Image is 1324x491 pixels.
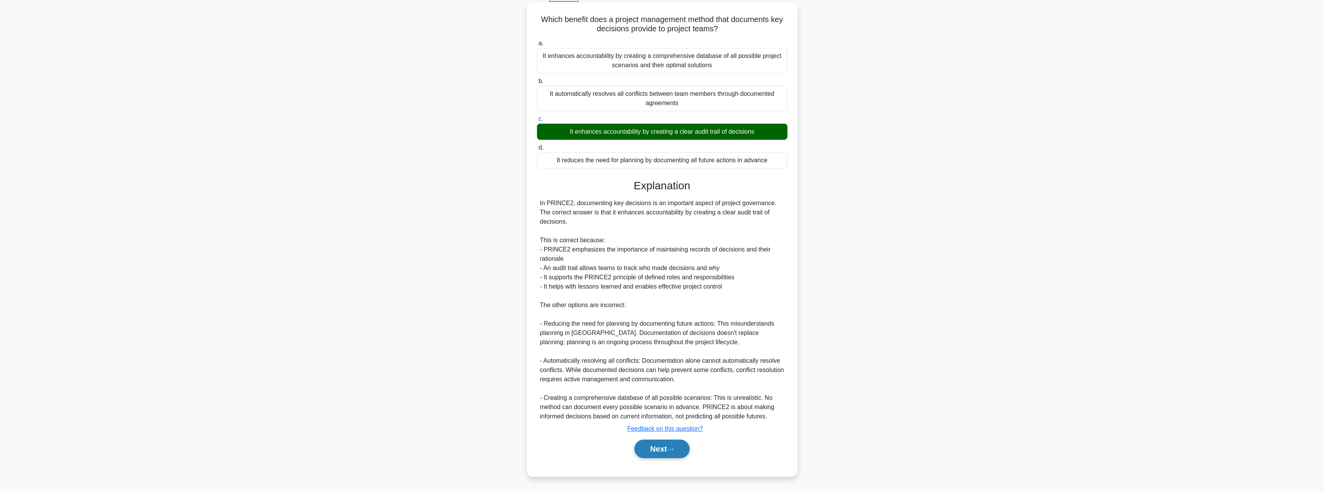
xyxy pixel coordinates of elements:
[537,86,787,111] div: It automatically resolves all conflicts between team members through documented agreements
[537,152,787,168] div: It reduces the need for planning by documenting all future actions in advance
[538,40,544,46] span: a.
[536,15,788,34] h5: Which benefit does a project management method that documents key decisions provide to project te...
[538,116,543,122] span: c.
[627,425,703,432] a: Feedback on this question?
[537,48,787,73] div: It enhances accountability by creating a comprehensive database of all possible project scenarios...
[540,199,784,421] div: In PRINCE2, documenting key decisions is an important aspect of project governance. The correct a...
[538,78,544,84] span: b.
[538,144,544,151] span: d.
[634,440,690,458] button: Next
[542,179,783,192] h3: Explanation
[537,124,787,140] div: It enhances accountability by creating a clear audit trail of decisions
